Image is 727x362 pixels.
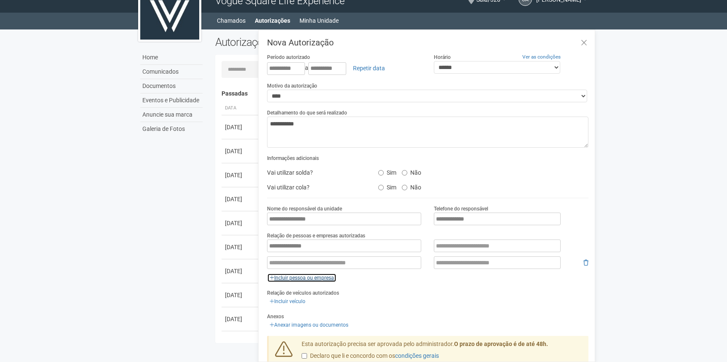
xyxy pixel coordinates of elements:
[347,61,390,75] a: Repetir data
[217,15,246,27] a: Chamados
[434,53,451,61] label: Horário
[299,15,339,27] a: Minha Unidade
[267,38,588,47] h3: Nova Autorização
[261,166,372,179] div: Vai utilizar solda?
[140,65,203,79] a: Comunicados
[378,181,396,191] label: Sim
[222,101,259,115] th: Data
[267,313,284,320] label: Anexos
[140,51,203,65] a: Home
[434,205,488,213] label: Telefone do responsável
[267,205,342,213] label: Nome do responsável da unidade
[225,195,256,203] div: [DATE]
[222,90,583,97] h4: Passadas
[225,291,256,299] div: [DATE]
[140,79,203,93] a: Documentos
[140,122,203,136] a: Galeria de Fotos
[225,267,256,275] div: [DATE]
[267,273,337,282] a: Incluir pessoa ou empresa
[261,181,372,194] div: Vai utilizar cola?
[454,341,548,347] strong: O prazo de aprovação é de até 48h.
[267,320,351,330] a: Anexar imagens ou documentos
[378,185,384,190] input: Sim
[225,147,256,155] div: [DATE]
[402,170,407,176] input: Não
[225,123,256,131] div: [DATE]
[378,166,396,176] label: Sim
[267,289,339,297] label: Relação de veículos autorizados
[267,232,365,240] label: Relação de pessoas e empresas autorizadas
[225,315,256,323] div: [DATE]
[402,181,421,191] label: Não
[395,352,439,359] a: condições gerais
[267,109,347,117] label: Detalhamento do que será realizado
[522,54,561,60] a: Ver as condições
[267,297,308,306] a: Incluir veículo
[225,219,256,227] div: [DATE]
[267,154,319,162] label: Informações adicionais
[140,108,203,122] a: Anuncie sua marca
[225,243,256,251] div: [DATE]
[302,353,307,359] input: Declaro que li e concordo com oscondições gerais
[583,260,588,266] i: Remover
[402,166,421,176] label: Não
[267,61,422,75] div: a
[215,36,396,48] h2: Autorizações
[302,352,439,360] label: Declaro que li e concordo com os
[140,93,203,108] a: Eventos e Publicidade
[255,15,290,27] a: Autorizações
[267,53,310,61] label: Período autorizado
[402,185,407,190] input: Não
[267,82,317,90] label: Motivo da autorização
[225,171,256,179] div: [DATE]
[378,170,384,176] input: Sim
